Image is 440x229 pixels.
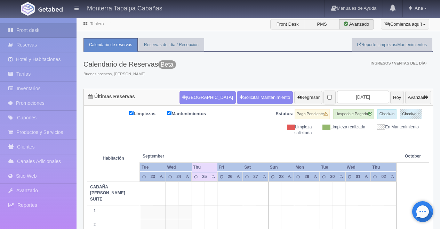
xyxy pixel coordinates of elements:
[381,19,429,29] button: ¡Comienza aquí!
[201,174,208,180] div: 25
[21,2,35,16] img: Getabed
[129,109,166,117] label: Limpiezas
[264,124,317,136] div: Limpieza solicitada
[192,163,217,172] th: Thu
[143,153,189,159] span: September
[405,153,421,159] span: October
[167,111,171,115] input: Mantenimientos
[380,174,387,180] div: 02
[179,91,235,104] button: [GEOGRAPHIC_DATA]
[317,124,370,130] div: Limpieza realizada
[370,124,424,130] div: En Mantenimiento
[339,19,374,29] label: Avanzado
[90,222,137,228] div: 2
[83,60,176,68] h3: Calendario de Reservas
[294,163,320,172] th: Mon
[90,22,104,26] a: Tablero
[149,174,157,180] div: 23
[129,111,134,115] input: Limpiezas
[377,109,397,119] label: Check-in
[303,174,311,180] div: 29
[413,6,423,11] span: Ana
[167,109,216,117] label: Mantenimientos
[295,109,330,119] label: Pago Pendiente
[166,163,192,172] th: Wed
[294,91,322,104] button: Regresar
[333,109,374,119] label: Hospedaje Pagado
[88,94,135,99] h4: Últimas Reservas
[278,174,285,180] div: 28
[83,71,176,77] span: Buenas nochess, [PERSON_NAME].
[140,163,166,172] th: Tue
[345,163,371,172] th: Wed
[38,7,63,12] img: Getabed
[320,163,345,172] th: Tue
[352,38,432,52] a: Reporte Limpiezas/Mantenimientos
[158,60,176,69] span: Beta
[269,163,294,172] th: Sun
[371,163,397,172] th: Thu
[138,38,204,52] a: Reservas del día / Recepción
[217,163,243,172] th: Fri
[329,174,336,180] div: 30
[270,19,305,29] label: Front Desk
[83,38,138,52] a: Calendario de reservas
[390,91,404,104] button: Hoy
[305,19,339,29] label: PMS
[90,185,125,201] b: CABAÑA [PERSON_NAME] SUITE
[226,174,234,180] div: 26
[405,91,431,104] button: Avanzar
[400,109,422,119] label: Check-out
[370,61,427,65] span: Ingresos / Ventas del día
[354,174,362,180] div: 01
[237,91,293,104] a: Solicitar Mantenimiento
[252,174,259,180] div: 27
[175,174,183,180] div: 24
[90,208,137,214] div: 1
[87,3,162,12] h4: Monterra Tapalpa Cabañas
[243,163,269,172] th: Sat
[103,156,124,161] strong: Habitación
[275,111,293,117] label: Estatus:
